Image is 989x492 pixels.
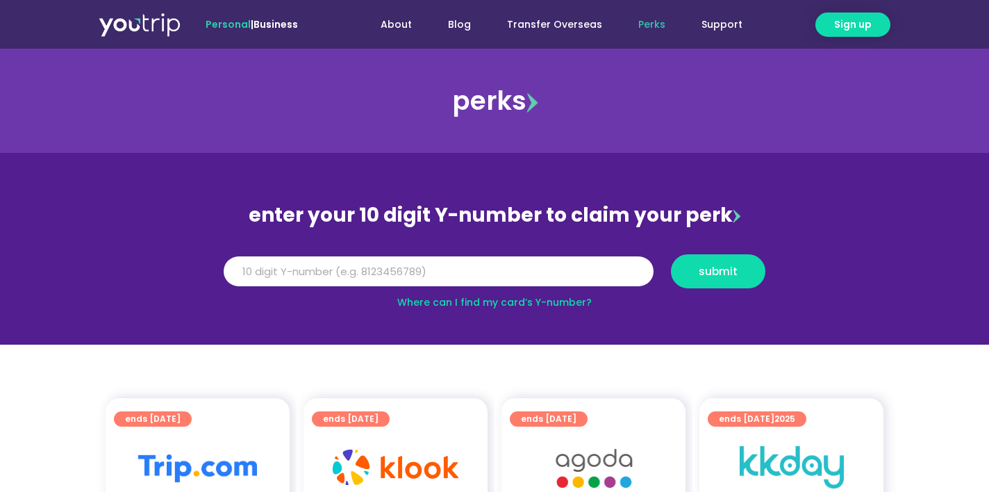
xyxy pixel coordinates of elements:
[521,411,576,427] span: ends [DATE]
[834,17,872,32] span: Sign up
[363,12,430,38] a: About
[510,411,588,427] a: ends [DATE]
[125,411,181,427] span: ends [DATE]
[335,12,761,38] nav: Menu
[683,12,761,38] a: Support
[719,411,795,427] span: ends [DATE]
[671,254,765,288] button: submit
[224,256,654,287] input: 10 digit Y-number (e.g. 8123456789)
[489,12,620,38] a: Transfer Overseas
[699,266,738,277] span: submit
[206,17,251,31] span: Personal
[114,411,192,427] a: ends [DATE]
[815,13,890,37] a: Sign up
[397,295,592,309] a: Where can I find my card’s Y-number?
[774,413,795,425] span: 2025
[206,17,298,31] span: |
[312,411,390,427] a: ends [DATE]
[224,254,765,299] form: Y Number
[217,197,772,233] div: enter your 10 digit Y-number to claim your perk
[708,411,806,427] a: ends [DATE]2025
[620,12,683,38] a: Perks
[323,411,379,427] span: ends [DATE]
[430,12,489,38] a: Blog
[254,17,298,31] a: Business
